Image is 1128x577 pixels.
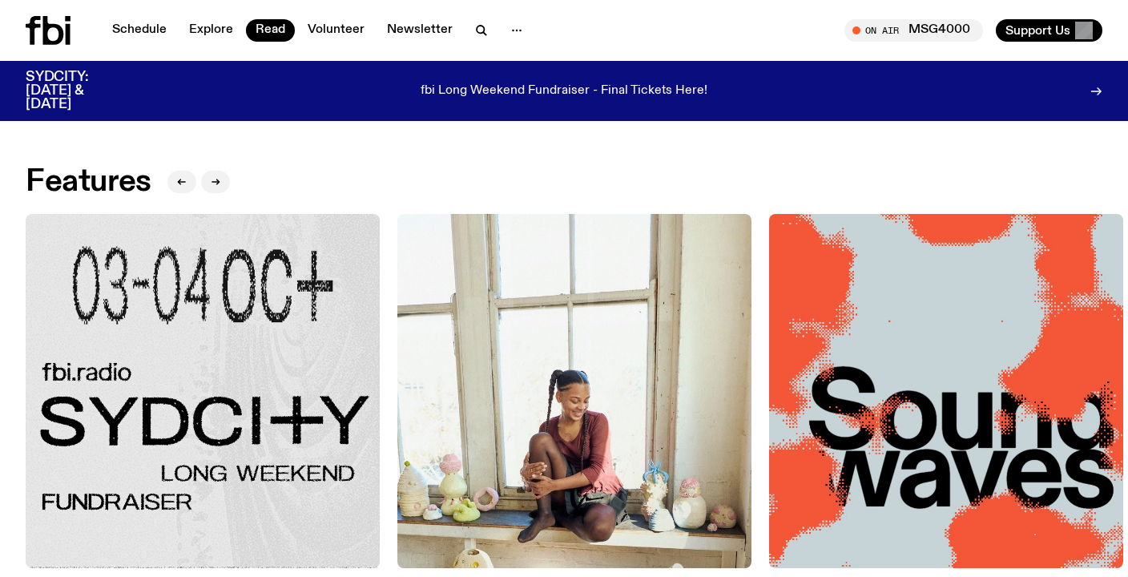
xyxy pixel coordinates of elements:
button: Support Us [996,19,1102,42]
p: fbi Long Weekend Fundraiser - Final Tickets Here! [421,84,707,99]
a: Explore [179,19,243,42]
a: Newsletter [377,19,462,42]
button: On AirMSG4000 [844,19,983,42]
a: Schedule [103,19,176,42]
a: Volunteer [298,19,374,42]
img: Black text on gray background. Reading top to bottom: 03-04 OCT. fbi.radio SYDCITY LONG WEEKEND F... [26,214,380,568]
img: The text Sound waves, with one word stacked upon another, in black text on a bluish-gray backgrou... [769,214,1123,568]
h2: Features [26,167,151,196]
a: Read [246,19,295,42]
h3: SYDCITY: [DATE] & [DATE] [26,71,128,111]
span: Support Us [1005,23,1070,38]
